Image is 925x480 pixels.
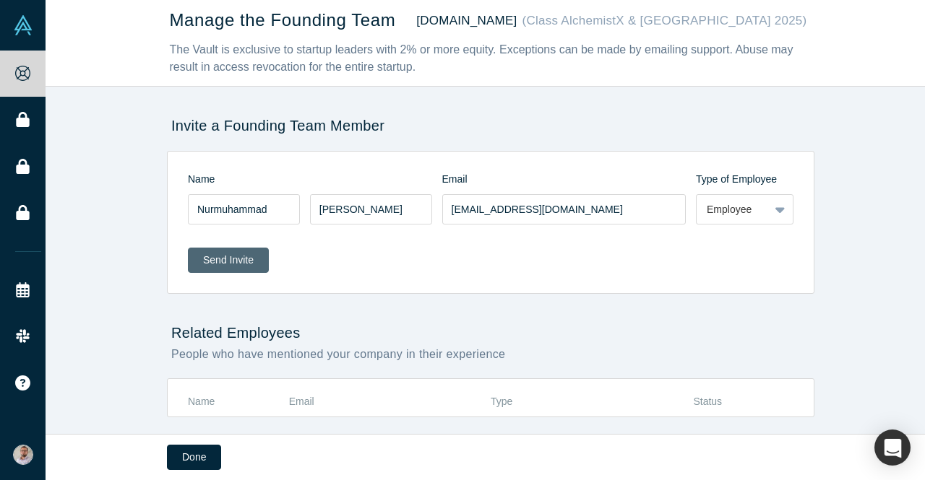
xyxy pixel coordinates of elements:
button: Done [167,445,221,470]
div: The Vault is exclusive to startup leaders with 2% or more equity. Exceptions can be made by email... [170,41,807,76]
div: Type of Employee [696,172,793,187]
button: Send Invite [188,248,269,273]
div: Name [188,172,442,187]
h1: Manage the Founding Team [170,10,396,31]
input: Last [310,194,432,224]
th: Type [491,389,622,417]
span: (Class AlchemistX & [GEOGRAPHIC_DATA] 2025) [522,14,807,27]
h2: Invite a Founding Team Member [167,117,814,134]
th: Status [622,389,793,417]
img: Abrorbek Sharipov's Account [13,445,33,465]
div: People who have mentioned your company in their experience [167,346,814,363]
input: First [188,194,300,224]
img: Alchemist Vault Logo [13,15,33,35]
h2: Related Employees [167,324,814,341]
th: Email [289,389,491,417]
th: Name [188,389,289,417]
div: Employee [707,202,759,217]
input: name@domain.com [442,194,687,224]
h2: [DOMAIN_NAME] [416,13,806,28]
div: Email [442,172,697,187]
